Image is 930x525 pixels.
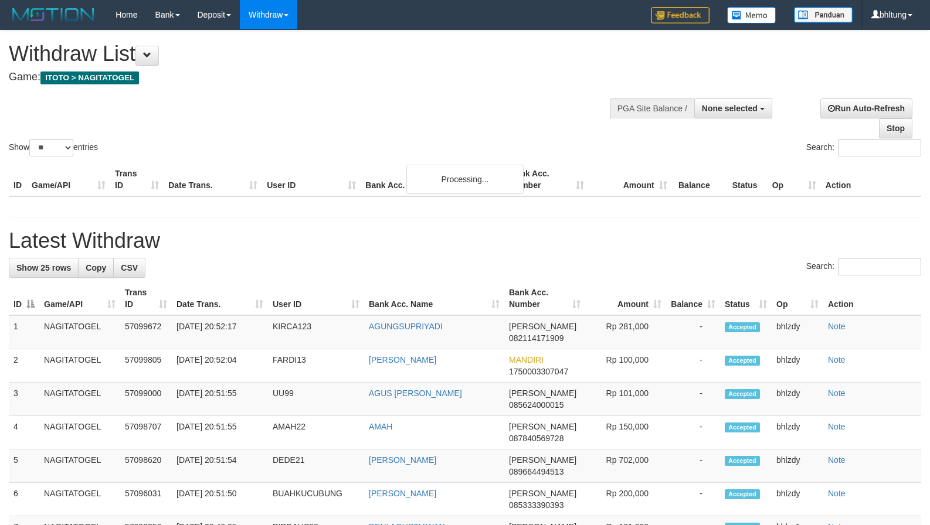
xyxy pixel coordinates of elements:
[9,258,79,278] a: Show 25 rows
[39,449,120,483] td: NAGITATOGEL
[768,163,821,196] th: Op
[268,383,364,416] td: UU99
[110,163,164,196] th: Trans ID
[509,355,544,364] span: MANDIRI
[172,349,268,383] td: [DATE] 20:52:04
[585,449,666,483] td: Rp 702,000
[509,489,576,498] span: [PERSON_NAME]
[78,258,114,278] a: Copy
[268,282,364,315] th: User ID: activate to sort column ascending
[725,322,760,332] span: Accepted
[720,282,772,315] th: Status: activate to sort column ascending
[268,416,364,449] td: AMAH22
[666,416,720,449] td: -
[585,383,666,416] td: Rp 101,000
[86,263,106,272] span: Copy
[651,7,710,23] img: Feedback.jpg
[772,349,823,383] td: bhlzdy
[39,416,120,449] td: NAGITATOGEL
[509,322,576,331] span: [PERSON_NAME]
[39,483,120,516] td: NAGITATOGEL
[120,483,172,516] td: 57096031
[666,315,720,349] td: -
[772,282,823,315] th: Op: activate to sort column ascending
[725,489,760,499] span: Accepted
[113,258,145,278] a: CSV
[702,104,758,113] span: None selected
[725,389,760,399] span: Accepted
[120,383,172,416] td: 57099000
[172,315,268,349] td: [DATE] 20:52:17
[509,455,576,465] span: [PERSON_NAME]
[828,355,846,364] a: Note
[509,500,564,510] span: Copy 085333390393 to clipboard
[369,322,443,331] a: AGUNGSUPRIYADI
[725,356,760,366] span: Accepted
[728,163,768,196] th: Status
[9,416,39,449] td: 4
[39,315,120,349] td: NAGITATOGEL
[672,163,728,196] th: Balance
[406,165,524,194] div: Processing...
[585,483,666,516] td: Rp 200,000
[509,333,564,343] span: Copy 082114171909 to clipboard
[9,483,39,516] td: 6
[121,263,138,272] span: CSV
[725,456,760,466] span: Accepted
[666,483,720,516] td: -
[666,383,720,416] td: -
[772,449,823,483] td: bhlzdy
[369,489,436,498] a: [PERSON_NAME]
[828,455,846,465] a: Note
[369,455,436,465] a: [PERSON_NAME]
[585,349,666,383] td: Rp 100,000
[120,449,172,483] td: 57098620
[172,383,268,416] td: [DATE] 20:51:55
[828,422,846,431] a: Note
[585,282,666,315] th: Amount: activate to sort column ascending
[364,282,504,315] th: Bank Acc. Name: activate to sort column ascending
[369,388,462,398] a: AGUS [PERSON_NAME]
[509,467,564,476] span: Copy 089664494513 to clipboard
[509,422,576,431] span: [PERSON_NAME]
[9,449,39,483] td: 5
[505,163,588,196] th: Bank Acc. Number
[120,315,172,349] td: 57099672
[268,483,364,516] td: BUAHKUCUBUNG
[772,483,823,516] td: bhlzdy
[806,258,921,275] label: Search:
[361,163,505,196] th: Bank Acc. Name
[120,349,172,383] td: 57099805
[772,383,823,416] td: bhlzdy
[725,422,760,432] span: Accepted
[9,71,608,83] h4: Game:
[806,139,921,156] label: Search:
[40,71,139,84] span: ITOTO > NAGITATOGEL
[821,163,921,196] th: Action
[694,98,772,118] button: None selected
[828,322,846,331] a: Note
[120,416,172,449] td: 57098707
[794,7,853,23] img: panduan.png
[29,139,73,156] select: Showentries
[504,282,585,315] th: Bank Acc. Number: activate to sort column ascending
[666,282,720,315] th: Balance: activate to sort column ascending
[164,163,262,196] th: Date Trans.
[172,416,268,449] td: [DATE] 20:51:55
[879,118,912,138] a: Stop
[509,434,564,443] span: Copy 087840569728 to clipboard
[828,388,846,398] a: Note
[268,315,364,349] td: KIRCA123
[585,416,666,449] td: Rp 150,000
[27,163,110,196] th: Game/API
[369,355,436,364] a: [PERSON_NAME]
[9,282,39,315] th: ID: activate to sort column descending
[9,6,98,23] img: MOTION_logo.png
[772,416,823,449] td: bhlzdy
[589,163,672,196] th: Amount
[509,388,576,398] span: [PERSON_NAME]
[172,449,268,483] td: [DATE] 20:51:54
[120,282,172,315] th: Trans ID: activate to sort column ascending
[9,42,608,66] h1: Withdraw List
[39,349,120,383] td: NAGITATOGEL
